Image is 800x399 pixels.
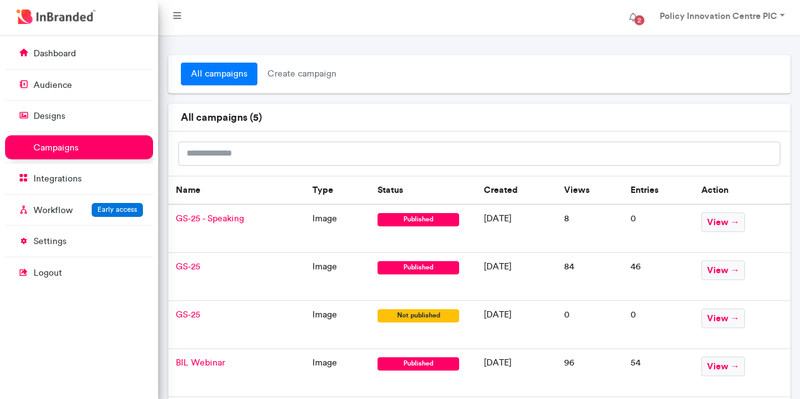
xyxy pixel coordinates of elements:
[623,301,694,349] td: 0
[634,15,644,25] span: 2
[305,349,370,397] td: image
[168,176,305,204] th: Name
[660,10,777,21] strong: Policy Innovation Centre PIC
[557,176,623,204] th: Views
[34,204,73,217] p: Workflow
[34,110,65,123] p: designs
[257,63,347,85] span: create campaign
[476,204,557,253] td: [DATE]
[5,166,153,190] a: integrations
[557,253,623,301] td: 84
[305,301,370,349] td: image
[176,357,225,368] span: BIL Webinar
[619,5,647,30] button: 2
[305,253,370,301] td: image
[701,357,745,376] span: view →
[557,301,623,349] td: 0
[5,73,153,97] a: audience
[34,79,72,92] p: audience
[701,212,745,232] span: view →
[34,47,76,60] p: dashboard
[34,267,62,279] p: logout
[378,213,459,226] span: published
[34,142,78,154] p: campaigns
[5,198,153,222] a: WorkflowEarly access
[623,349,694,397] td: 54
[5,229,153,253] a: settings
[5,135,153,159] a: campaigns
[476,176,557,204] th: Created
[370,176,476,204] th: Status
[623,253,694,301] td: 46
[5,41,153,65] a: dashboard
[34,173,82,185] p: integrations
[701,261,745,280] span: view →
[305,204,370,253] td: image
[34,235,66,248] p: settings
[176,261,200,272] span: GS-25
[305,176,370,204] th: Type
[378,309,459,322] span: not published
[176,213,244,224] span: GS-25 - Speaking
[476,301,557,349] td: [DATE]
[557,204,623,253] td: 8
[13,6,99,27] img: InBranded Logo
[181,63,257,85] a: all campaigns
[647,5,795,30] a: Policy Innovation Centre PIC
[181,111,778,123] h6: all campaigns ( 5 )
[623,204,694,253] td: 0
[747,348,787,386] iframe: chat widget
[378,357,459,371] span: published
[557,349,623,397] td: 96
[97,205,137,214] span: Early access
[176,309,200,320] span: GS-25
[476,253,557,301] td: [DATE]
[623,176,694,204] th: Entries
[694,176,791,204] th: Action
[701,309,745,328] span: view →
[5,104,153,128] a: designs
[476,349,557,397] td: [DATE]
[378,261,459,274] span: published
